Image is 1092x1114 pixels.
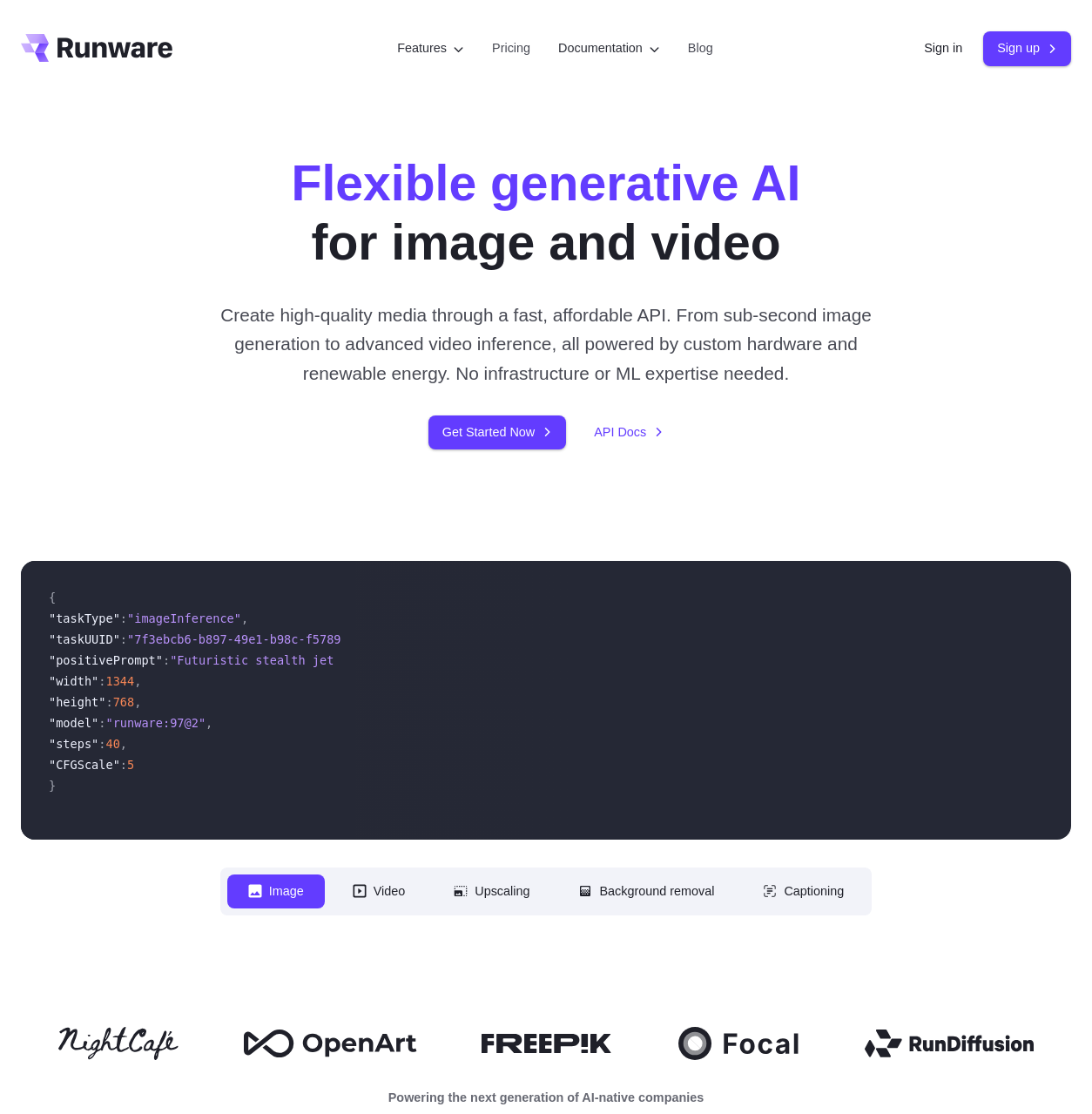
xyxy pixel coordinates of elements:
span: "taskUUID" [49,632,120,646]
span: 768 [113,695,135,709]
span: : [98,674,105,688]
span: , [134,695,141,709]
a: Go to / [21,34,172,62]
span: "model" [49,716,98,730]
span: "height" [49,695,105,709]
span: "CFGScale" [49,758,120,772]
span: } [49,779,56,793]
span: , [241,611,248,625]
button: Image [227,874,325,908]
button: Video [332,874,427,908]
button: Background removal [557,874,735,908]
span: 40 [105,737,119,751]
span: 1344 [105,674,134,688]
span: { [49,591,56,604]
strong: Flexible generative AI [292,155,801,211]
a: Get Started Now [428,415,566,449]
span: "runware:97@2" [105,716,206,730]
span: : [120,632,127,646]
span: "positivePrompt" [49,653,163,667]
span: , [134,674,141,688]
span: "imageInference" [127,611,241,625]
span: , [206,716,212,730]
p: Create high-quality media through a fast, affordable API. From sub-second image generation to adv... [210,300,882,388]
label: Documentation [558,38,660,58]
span: "7f3ebcb6-b897-49e1-b98c-f5789d2d40d7" [127,632,398,646]
span: "width" [49,674,98,688]
span: : [98,737,105,751]
span: : [105,695,112,709]
label: Features [397,38,464,58]
h1: for image and video [292,153,801,273]
span: "steps" [49,737,98,751]
a: Sign in [924,38,962,58]
span: , [120,737,127,751]
a: API Docs [594,422,664,442]
span: "taskType" [49,611,120,625]
button: Upscaling [433,874,550,908]
span: : [163,653,170,667]
span: : [120,758,127,772]
span: : [120,611,127,625]
span: : [98,716,105,730]
a: Pricing [492,38,530,58]
button: Captioning [742,874,865,908]
span: "Futuristic stealth jet streaking through a neon-lit cityscape with glowing purple exhaust" [170,653,819,667]
a: Blog [688,38,713,58]
span: 5 [127,758,134,772]
p: Powering the next generation of AI-native companies [21,1088,1071,1108]
a: Sign up [983,31,1071,65]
